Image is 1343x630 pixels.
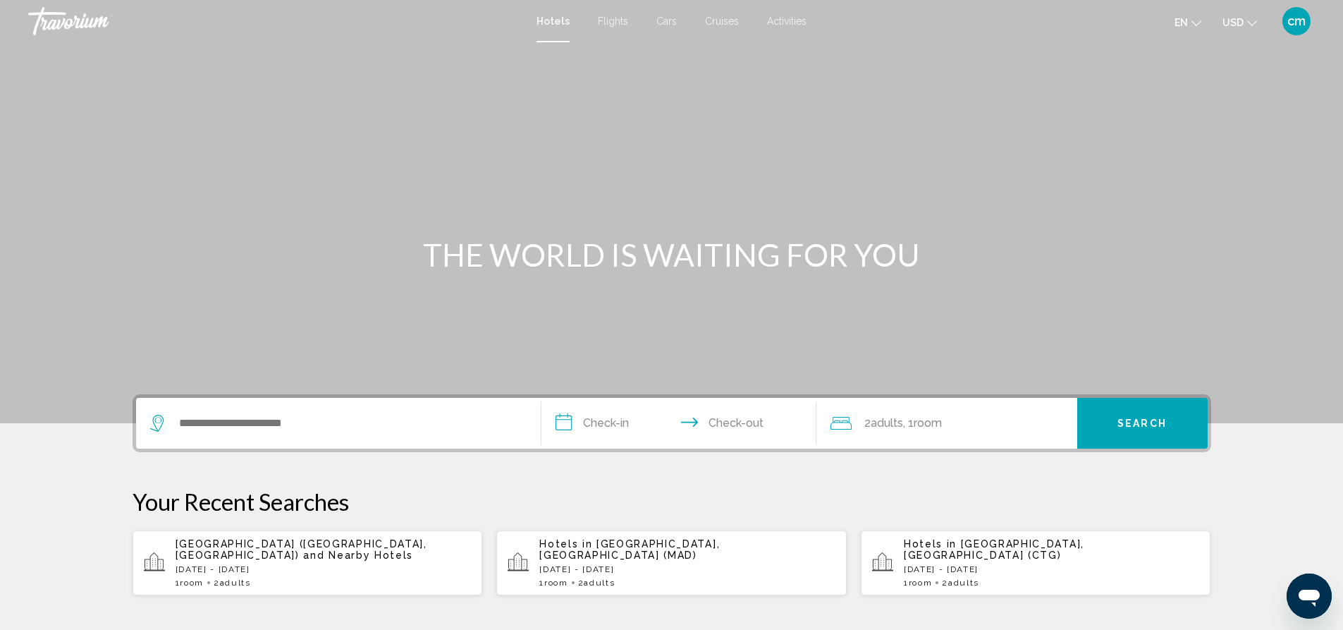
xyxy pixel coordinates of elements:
div: Search widget [136,398,1208,449]
span: en [1175,17,1188,28]
a: Cruises [705,16,739,27]
span: [GEOGRAPHIC_DATA] ([GEOGRAPHIC_DATA], [GEOGRAPHIC_DATA]) [176,538,427,561]
span: cm [1287,14,1306,28]
button: Hotels in [GEOGRAPHIC_DATA], [GEOGRAPHIC_DATA] (CTG)[DATE] - [DATE]1Room2Adults [861,530,1211,596]
button: Check in and out dates [541,398,816,449]
span: Room [914,416,942,430]
a: Flights [598,16,628,27]
span: Adults [584,578,615,588]
span: , 1 [903,413,942,433]
iframe: Button to launch messaging window [1287,574,1332,619]
span: Hotels in [539,538,592,550]
h1: THE WORLD IS WAITING FOR YOU [407,236,936,273]
span: Room [544,578,568,588]
span: 2 [214,578,251,588]
span: Adults [871,416,903,430]
button: Travelers: 2 adults, 0 children [816,398,1077,449]
p: [DATE] - [DATE] [539,564,835,574]
span: 2 [942,578,979,588]
span: Search [1117,418,1167,430]
span: Adults [948,578,979,588]
span: and Nearby Hotels [303,550,413,561]
a: Activities [767,16,807,27]
span: Room [180,578,204,588]
button: Search [1077,398,1208,449]
p: [DATE] - [DATE] [904,564,1200,574]
button: Change currency [1222,12,1257,32]
span: USD [1222,17,1244,28]
span: 1 [539,578,568,588]
button: Change language [1175,12,1201,32]
span: [GEOGRAPHIC_DATA], [GEOGRAPHIC_DATA] (CTG) [904,538,1084,561]
span: 2 [578,578,615,588]
span: [GEOGRAPHIC_DATA], [GEOGRAPHIC_DATA] (MAD) [539,538,720,561]
button: [GEOGRAPHIC_DATA] ([GEOGRAPHIC_DATA], [GEOGRAPHIC_DATA]) and Nearby Hotels[DATE] - [DATE]1Room2Ad... [133,530,483,596]
p: Your Recent Searches [133,487,1211,516]
a: Cars [656,16,677,27]
span: 1 [176,578,204,588]
a: Hotels [536,16,570,27]
p: [DATE] - [DATE] [176,564,472,574]
span: Hotels in [904,538,957,550]
span: 2 [864,413,903,433]
a: Travorium [28,7,522,35]
span: 1 [904,578,932,588]
span: Room [909,578,933,588]
button: User Menu [1278,6,1315,36]
button: Hotels in [GEOGRAPHIC_DATA], [GEOGRAPHIC_DATA] (MAD)[DATE] - [DATE]1Room2Adults [496,530,847,596]
span: Adults [220,578,251,588]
